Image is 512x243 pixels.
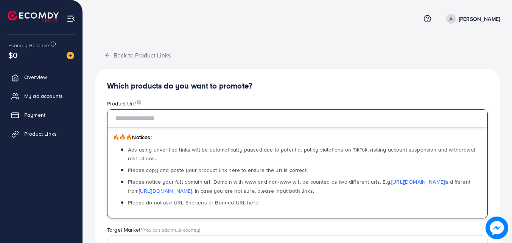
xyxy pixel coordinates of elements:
span: Payment [24,111,45,119]
img: image [137,100,141,105]
span: 🔥🔥🔥 [113,133,132,141]
span: Notices: [113,133,152,141]
a: [URL][DOMAIN_NAME] [139,187,192,195]
a: Payment [6,107,77,122]
span: $0 [8,50,17,60]
span: Ads using unverified links will be automatically paused due to potential policy violations on Tik... [128,146,475,162]
label: Product Url [107,100,141,107]
span: Please copy and paste your product link here to ensure the url is correct. [128,166,308,174]
span: Overview [24,73,47,81]
span: (You can add multi-country) [142,226,200,233]
button: Back to Product Links [95,47,180,63]
a: [URL][DOMAIN_NAME] [391,178,445,186]
img: image [486,217,508,239]
h4: Which products do you want to promote? [107,81,488,91]
a: [PERSON_NAME] [443,14,500,24]
p: [PERSON_NAME] [459,14,500,23]
img: logo [8,11,59,22]
label: Target Market [107,226,201,234]
span: Please notice your full domain url. Domain with www and non-www will be counted as two different ... [128,178,470,194]
a: My ad accounts [6,88,77,104]
span: My ad accounts [24,92,63,100]
img: menu [67,14,75,23]
img: image [67,52,74,59]
a: Overview [6,70,77,85]
a: Product Links [6,126,77,141]
span: Please do not use URL Shortens or Banned URL here! [128,199,260,206]
span: Ecomdy Balance [8,42,49,49]
span: Product Links [24,130,57,138]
